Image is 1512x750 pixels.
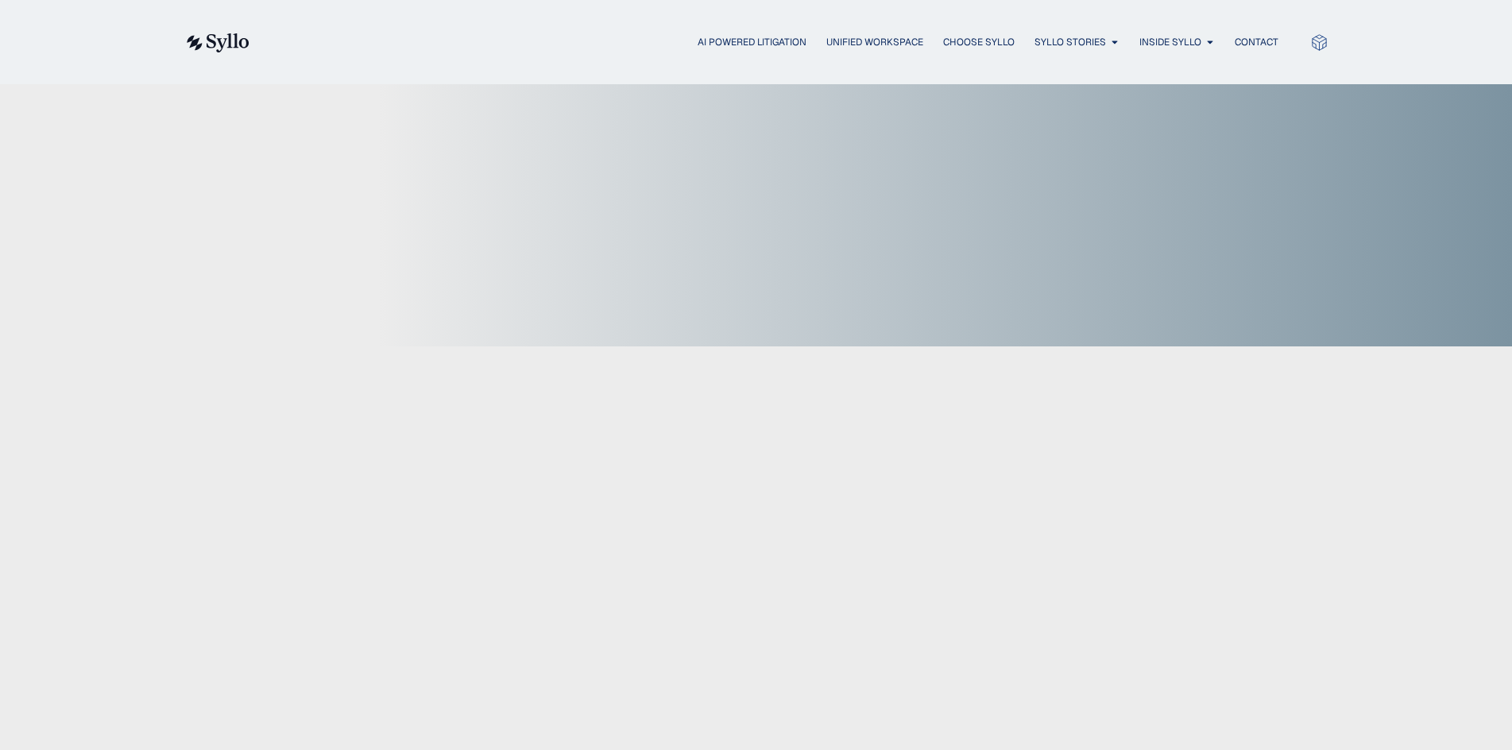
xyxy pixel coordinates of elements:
[826,35,923,49] a: Unified Workspace
[281,35,1278,50] div: Menu Toggle
[1235,35,1278,49] a: Contact
[698,35,806,49] a: AI Powered Litigation
[184,33,249,52] img: syllo
[281,35,1278,50] nav: Menu
[1139,35,1201,49] a: Inside Syllo
[943,35,1015,49] a: Choose Syllo
[1034,35,1106,49] a: Syllo Stories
